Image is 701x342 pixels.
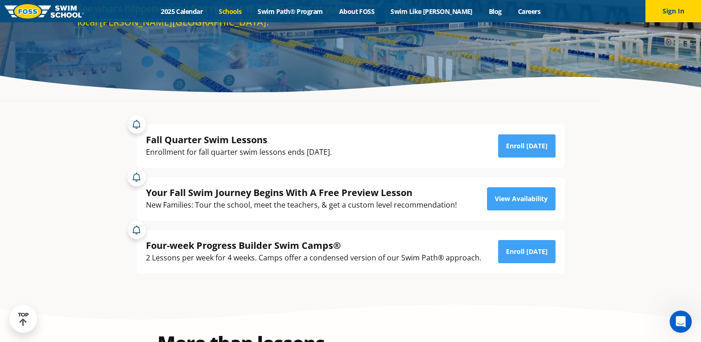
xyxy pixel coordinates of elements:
[146,186,457,199] div: Your Fall Swim Journey Begins With A Free Preview Lesson
[18,312,29,326] div: TOP
[146,146,332,158] div: Enrollment for fall quarter swim lessons ends [DATE].
[510,7,548,16] a: Careers
[5,4,84,19] img: FOSS Swim School Logo
[487,187,556,210] a: View Availability
[153,7,211,16] a: 2025 Calendar
[480,7,510,16] a: Blog
[498,240,556,263] a: Enroll [DATE]
[331,7,383,16] a: About FOSS
[146,239,481,252] div: Four-week Progress Builder Swim Camps®
[383,7,481,16] a: Swim Like [PERSON_NAME]
[498,134,556,158] a: Enroll [DATE]
[146,199,457,211] div: New Families: Tour the school, meet the teachers, & get a custom level recommendation!
[146,252,481,264] div: 2 Lessons per week for 4 weeks. Camps offer a condensed version of our Swim Path® approach.
[669,310,692,333] iframe: Intercom live chat
[146,133,332,146] div: Fall Quarter Swim Lessons
[250,7,331,16] a: Swim Path® Program
[211,7,250,16] a: Schools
